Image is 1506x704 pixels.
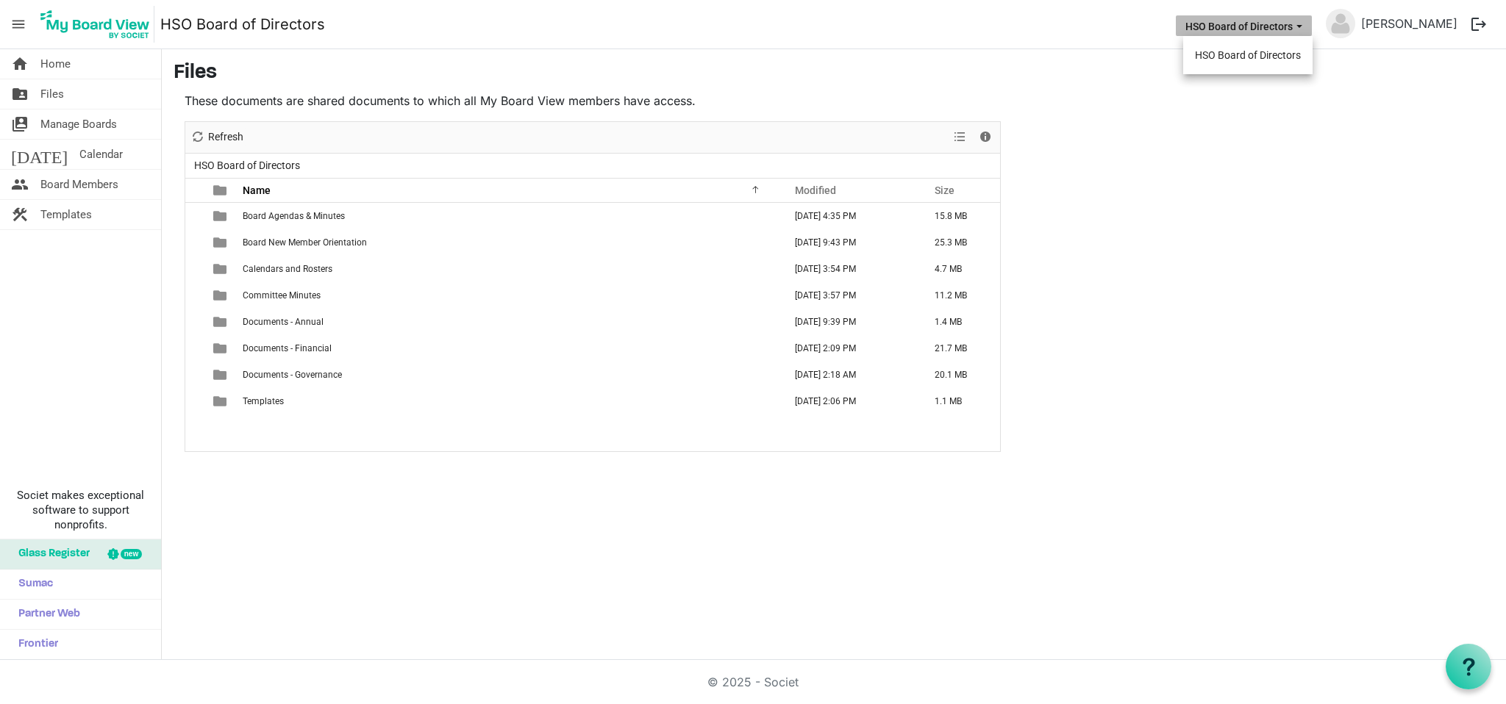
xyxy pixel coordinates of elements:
[40,79,64,109] span: Files
[36,6,154,43] img: My Board View Logo
[243,184,271,196] span: Name
[243,343,332,353] span: Documents - Financial
[40,109,117,139] span: Manage Boards
[11,109,29,139] span: switch_account
[185,282,204,309] td: checkbox
[79,140,123,169] span: Calendar
[919,335,1000,362] td: 21.7 MB is template cell column header Size
[4,10,32,38] span: menu
[188,128,246,146] button: Refresh
[919,256,1000,282] td: 4.7 MB is template cell column header Size
[204,309,238,335] td: is template cell column header type
[973,122,998,153] div: Details
[204,388,238,414] td: is template cell column header type
[243,317,324,327] span: Documents - Annual
[238,229,779,256] td: Board New Member Orientation is template cell column header Name
[204,282,238,309] td: is template cell column header type
[11,539,90,569] span: Glass Register
[36,6,160,43] a: My Board View Logo
[948,122,973,153] div: View
[1326,9,1355,38] img: no-profile-picture.svg
[779,362,919,388] td: August 21, 2025 2:18 AM column header Modified
[185,92,1001,109] p: These documents are shared documents to which all My Board View members have access.
[204,229,238,256] td: is template cell column header type
[779,203,919,229] td: September 15, 2025 4:35 PM column header Modified
[238,282,779,309] td: Committee Minutes is template cell column header Name
[238,203,779,229] td: Board Agendas & Minutes is template cell column header Name
[243,370,342,380] span: Documents - Governance
[185,229,204,256] td: checkbox
[121,549,142,559] div: new
[919,362,1000,388] td: 20.1 MB is template cell column header Size
[11,630,58,659] span: Frontier
[779,256,919,282] td: October 11, 2025 3:54 PM column header Modified
[238,362,779,388] td: Documents - Governance is template cell column header Name
[204,362,238,388] td: is template cell column header type
[919,388,1000,414] td: 1.1 MB is template cell column header Size
[40,49,71,79] span: Home
[951,128,968,146] button: View dropdownbutton
[795,184,836,196] span: Modified
[243,396,284,406] span: Templates
[191,157,303,175] span: HSO Board of Directors
[11,200,29,229] span: construction
[919,203,1000,229] td: 15.8 MB is template cell column header Size
[185,362,204,388] td: checkbox
[238,309,779,335] td: Documents - Annual is template cell column header Name
[11,79,29,109] span: folder_shared
[11,570,53,599] span: Sumac
[185,388,204,414] td: checkbox
[779,335,919,362] td: April 15, 2025 2:09 PM column header Modified
[779,229,919,256] td: April 30, 2025 9:43 PM column header Modified
[243,211,345,221] span: Board Agendas & Minutes
[11,140,68,169] span: [DATE]
[919,229,1000,256] td: 25.3 MB is template cell column header Size
[204,203,238,229] td: is template cell column header type
[204,335,238,362] td: is template cell column header type
[11,170,29,199] span: people
[185,335,204,362] td: checkbox
[185,122,249,153] div: Refresh
[185,256,204,282] td: checkbox
[1176,15,1312,36] button: HSO Board of Directors dropdownbutton
[1463,9,1494,40] button: logout
[160,10,325,39] a: HSO Board of Directors
[238,388,779,414] td: Templates is template cell column header Name
[238,256,779,282] td: Calendars and Rosters is template cell column header Name
[1183,42,1313,68] li: HSO Board of Directors
[174,61,1494,86] h3: Files
[11,49,29,79] span: home
[935,184,954,196] span: Size
[40,200,92,229] span: Templates
[243,237,367,248] span: Board New Member Orientation
[207,128,245,146] span: Refresh
[185,309,204,335] td: checkbox
[1355,9,1463,38] a: [PERSON_NAME]
[204,256,238,282] td: is template cell column header type
[919,309,1000,335] td: 1.4 MB is template cell column header Size
[707,675,799,689] a: © 2025 - Societ
[238,335,779,362] td: Documents - Financial is template cell column header Name
[40,170,118,199] span: Board Members
[243,264,332,274] span: Calendars and Rosters
[976,128,996,146] button: Details
[919,282,1000,309] td: 11.2 MB is template cell column header Size
[11,600,80,629] span: Partner Web
[779,388,919,414] td: April 13, 2025 2:06 PM column header Modified
[779,309,919,335] td: April 30, 2025 9:39 PM column header Modified
[185,203,204,229] td: checkbox
[243,290,321,301] span: Committee Minutes
[779,282,919,309] td: September 08, 2025 3:57 PM column header Modified
[7,488,154,532] span: Societ makes exceptional software to support nonprofits.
